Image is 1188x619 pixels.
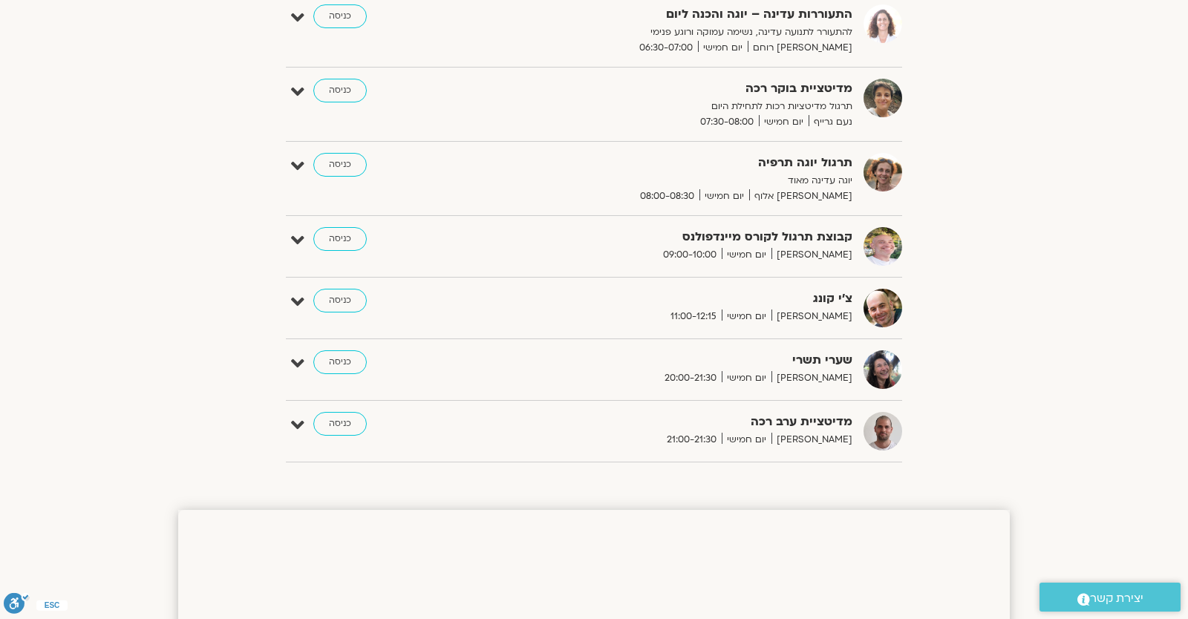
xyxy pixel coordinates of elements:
span: [PERSON_NAME] [771,309,852,324]
span: יצירת קשר [1090,589,1143,609]
a: כניסה [313,227,367,251]
span: 06:30-07:00 [634,40,698,56]
strong: קבוצת תרגול לקורס מיינדפולנס [489,227,852,247]
span: 20:00-21:30 [659,370,722,386]
strong: צ'י קונג [489,289,852,309]
span: נעם גרייף [809,114,852,130]
a: כניסה [313,289,367,312]
span: יום חמישי [722,370,771,386]
a: כניסה [313,4,367,28]
p: להתעורר לתנועה עדינה, נשימה עמוקה ורוגע פנימי [489,24,852,40]
span: יום חמישי [699,189,749,204]
span: יום חמישי [722,432,771,448]
strong: תרגול יוגה תרפיה [489,153,852,173]
a: יצירת קשר [1039,583,1181,612]
p: תרגול מדיטציות רכות לתחילת היום [489,99,852,114]
a: כניסה [313,412,367,436]
span: [PERSON_NAME] רוחם [748,40,852,56]
span: 08:00-08:30 [635,189,699,204]
p: יוגה עדינה מאוד [489,173,852,189]
span: [PERSON_NAME] אלוף [749,189,852,204]
span: יום חמישי [698,40,748,56]
span: יום חמישי [759,114,809,130]
strong: התעוררות עדינה – יוגה והכנה ליום [489,4,852,24]
strong: מדיטציית בוקר רכה [489,79,852,99]
strong: מדיטציית ערב רכה [489,412,852,432]
span: יום חמישי [722,247,771,263]
span: 07:30-08:00 [695,114,759,130]
a: כניסה [313,79,367,102]
span: 11:00-12:15 [665,309,722,324]
span: 21:00-21:30 [662,432,722,448]
span: [PERSON_NAME] [771,432,852,448]
strong: שערי תשרי [489,350,852,370]
a: כניסה [313,350,367,374]
span: 09:00-10:00 [658,247,722,263]
span: יום חמישי [722,309,771,324]
span: [PERSON_NAME] [771,370,852,386]
span: [PERSON_NAME] [771,247,852,263]
a: כניסה [313,153,367,177]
